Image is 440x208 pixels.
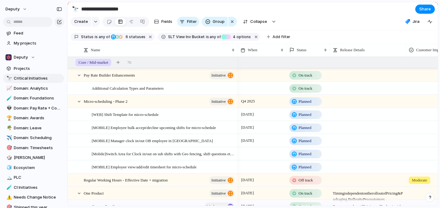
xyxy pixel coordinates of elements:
a: 🧊Ecosystem [3,163,64,172]
button: initiative [209,71,235,79]
span: Needs Change Notice [14,194,62,200]
span: Feed [14,30,62,36]
span: Off track [299,177,313,183]
button: 🌴 [5,125,12,131]
button: 🔭 [5,75,12,81]
span: Collapse [250,19,267,25]
span: initiative [211,176,226,185]
button: 🧪 [5,185,12,191]
span: Share [419,6,431,12]
button: 🧪 [5,95,12,101]
span: Fields [161,19,172,25]
span: initiative [211,189,226,198]
span: PLC [14,174,62,181]
a: 🧪CI Initiatives [3,183,64,192]
button: 🏆 [5,115,12,121]
span: Critical Initiatives [14,75,62,81]
span: One Product [84,189,104,196]
span: 76 [127,59,131,66]
span: Group [213,19,225,25]
span: Q4 2025 [240,98,256,105]
span: Status [81,34,94,40]
div: 🔭 [6,75,11,82]
a: 🎲[PERSON_NAME] [3,153,64,162]
span: [Mobile]Switch Area for Clock in/out on sub shifts with Geo fencing, shift questions etc from sub... [92,150,236,157]
a: 🎯Domain: Timesheets [3,143,64,152]
a: ✈️Domain: Scheduling [3,133,64,142]
button: ⚠️ [5,194,12,200]
button: 🎲 [5,155,12,161]
span: initiative [211,97,226,106]
span: Planned [299,138,311,144]
a: Feed [3,29,64,38]
span: Pay Rate Builder Enhancements [84,71,135,78]
button: Collapse [239,17,270,27]
span: My projects [14,40,62,46]
span: [DATE] [240,176,255,184]
button: deputy [3,4,30,14]
div: 🔭 [72,5,79,13]
span: [MOBILE] Manager clock in/out OB employee in [GEOGRAPHIC_DATA] [92,137,213,144]
a: 🧪Domain: Foundations [3,94,64,103]
span: SLT View Inv Bucket [168,34,205,40]
button: initiative [209,98,235,106]
button: isany of [94,34,111,40]
a: 🌴Domain: Leave [3,124,64,133]
a: 📈Domain: Analytics [3,84,64,93]
a: 👽Domain: Pay Rate + Compliance [3,104,64,113]
span: any of [209,34,221,40]
a: ⚠️Needs Change Notice [3,193,64,202]
div: ⚠️ [6,194,11,201]
span: Deputy [14,54,28,60]
div: 📈 [6,85,11,92]
span: any of [98,34,110,40]
a: 🏔️PLC [3,173,64,182]
span: Status [297,47,306,53]
span: Planned [299,164,311,170]
span: Name [91,47,100,53]
button: initiative [209,189,235,197]
button: Share [415,5,435,14]
span: Domain: Foundations [14,95,62,101]
div: 🧪 [6,184,11,191]
span: Core / Mid-market [79,59,108,66]
span: Timing is dependent on the roll out of Pricing & Packaging. Roll out to Pro customers [330,187,406,203]
span: Additional Calculation Types and Parameters [92,84,164,91]
span: 6 [124,34,129,39]
span: Domain: Pay Rate + Compliance [14,105,62,111]
button: 🔭 [70,4,80,14]
span: Domain: Timesheets [14,145,62,151]
span: [WEB] Shift Template for micro-schedule [92,111,159,118]
span: Release Details [340,47,365,53]
button: 🧊 [5,165,12,171]
div: 🎲 [6,154,11,161]
div: 🏆 [6,115,11,122]
div: 👽 [6,105,11,112]
span: Projects [14,66,62,72]
a: My projects [3,39,64,48]
span: deputy [5,6,20,12]
div: 🌴 [6,124,11,131]
span: [MOBILE] Employee bulk accept/decline upcoming shifts for micro-schedule [92,124,216,131]
button: 🎯 [5,145,12,151]
div: 🧪 [6,95,11,102]
span: On track [299,72,312,78]
button: Fields [152,17,175,27]
button: Group [202,17,228,27]
div: 🧊 [6,164,11,171]
button: 4 options [221,34,252,40]
span: 4 [231,34,237,39]
a: 🏆Domain: Awards [3,113,64,123]
span: Add filter [273,34,290,40]
span: Planned [299,99,311,105]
